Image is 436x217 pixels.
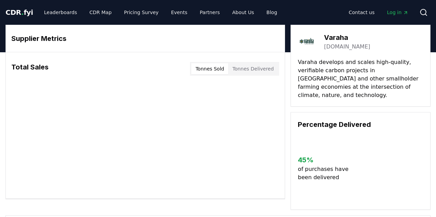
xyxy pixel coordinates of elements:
a: [DOMAIN_NAME] [324,43,370,51]
p: of purchases have been delivered [298,165,351,182]
h3: 45 % [298,155,351,165]
span: Log in [387,9,408,16]
span: . [21,8,24,17]
a: Partners [194,6,225,19]
button: Tonnes Sold [191,63,228,74]
nav: Main [343,6,414,19]
a: Blog [261,6,283,19]
a: CDR.fyi [6,8,33,17]
a: Events [165,6,193,19]
span: CDR fyi [6,8,33,17]
a: About Us [227,6,260,19]
p: Varaha develops and scales high-quality, verifiable carbon projects in [GEOGRAPHIC_DATA] and othe... [298,58,423,99]
h3: Varaha [324,32,370,43]
h3: Supplier Metrics [11,33,279,44]
a: Pricing Survey [119,6,164,19]
a: CDR Map [84,6,117,19]
a: Leaderboards [39,6,83,19]
nav: Main [39,6,283,19]
img: Varaha-logo [298,32,317,51]
h3: Total Sales [11,62,49,76]
a: Contact us [343,6,380,19]
button: Tonnes Delivered [228,63,278,74]
a: Log in [382,6,414,19]
h3: Percentage Delivered [298,119,423,130]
